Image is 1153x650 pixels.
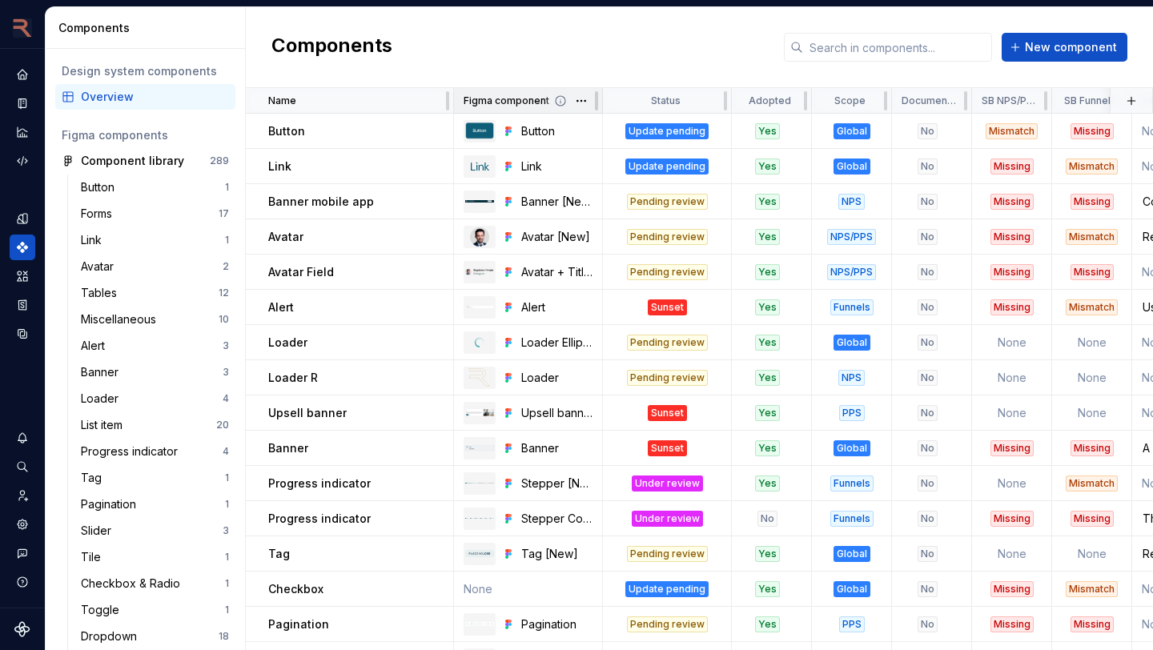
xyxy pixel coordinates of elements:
div: Settings [10,512,35,537]
td: None [972,466,1052,501]
div: No [918,335,938,351]
div: Missing [1071,194,1114,210]
div: Upsell banner [521,405,593,421]
a: Analytics [10,119,35,145]
a: Toggle1 [74,597,235,623]
div: Checkbox & Radio [81,576,187,592]
p: Progress indicator [268,511,371,527]
div: Sunset [648,405,687,421]
div: 1 [225,234,229,247]
p: Status [651,94,681,107]
h2: Components [271,33,392,62]
div: Global [834,581,870,597]
a: List item20 [74,412,235,438]
div: Sunset [648,299,687,315]
div: Pending review [627,546,708,562]
div: No [918,581,938,597]
a: Tile1 [74,544,235,570]
div: Yes [755,229,780,245]
a: Assets [10,263,35,289]
div: Yes [755,440,780,456]
div: 289 [210,154,229,167]
a: Home [10,62,35,87]
div: Loader [521,370,593,386]
div: 2 [223,260,229,273]
div: Avatar [81,259,120,275]
p: Avatar Field [268,264,334,280]
td: None [1052,395,1132,431]
div: Update pending [625,123,709,139]
a: Code automation [10,148,35,174]
div: Tag [81,470,108,486]
div: Under review [632,475,703,492]
button: Contact support [10,540,35,566]
div: 17 [219,207,229,220]
img: Loader [469,368,491,387]
div: Yes [755,370,780,386]
div: 4 [223,392,229,405]
div: Stepper Component [521,511,593,527]
td: None [972,536,1052,572]
button: Notifications [10,425,35,451]
div: Components [58,20,239,36]
div: Link [81,232,108,248]
div: Overview [81,89,229,105]
div: Storybook stories [10,292,35,318]
a: Miscellaneous10 [74,307,235,332]
div: 4 [223,445,229,458]
p: Adopted [749,94,791,107]
a: Documentation [10,90,35,116]
img: Stepper Component [465,518,494,519]
div: Toggle [81,602,126,618]
div: 10 [219,313,229,326]
div: Figma components [62,127,229,143]
div: Missing [1071,123,1114,139]
p: SB Funnels [1064,94,1116,107]
div: Yes [755,264,780,280]
div: PPS [839,616,865,632]
div: No [918,405,938,421]
div: Pending review [627,335,708,351]
div: Tables [81,285,123,301]
div: Sunset [648,440,687,456]
a: Design tokens [10,206,35,231]
div: Progress indicator [81,443,184,459]
div: Stepper [New] [521,475,593,492]
a: Alert3 [74,333,235,359]
div: Missing [1071,440,1114,456]
a: Link1 [74,227,235,253]
td: None [1052,360,1132,395]
div: Banner [521,440,593,456]
td: None [1052,325,1132,360]
div: Button [521,123,593,139]
a: Overview [55,84,235,110]
a: Invite team [10,483,35,508]
div: Funnels [830,475,874,492]
div: List item [81,417,129,433]
p: Upsell banner [268,405,347,421]
div: Pending review [627,370,708,386]
div: Loader [81,391,125,407]
p: Figma component [464,94,549,107]
div: No [918,299,938,315]
div: 3 [223,524,229,537]
div: No [918,123,938,139]
div: Mismatch [1066,299,1118,315]
img: Link [470,157,490,176]
div: NPS [838,370,865,386]
img: Banner [New] [465,200,494,203]
div: Yes [755,335,780,351]
div: Dropdown [81,628,143,644]
div: Data sources [10,321,35,347]
div: Yes [755,158,780,175]
td: None [1052,536,1132,572]
div: Mismatch [1066,581,1118,597]
td: None [972,395,1052,431]
div: 1 [225,604,229,616]
p: SB NPS/PPS [982,94,1039,107]
div: Avatar + Title [New] [521,264,593,280]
